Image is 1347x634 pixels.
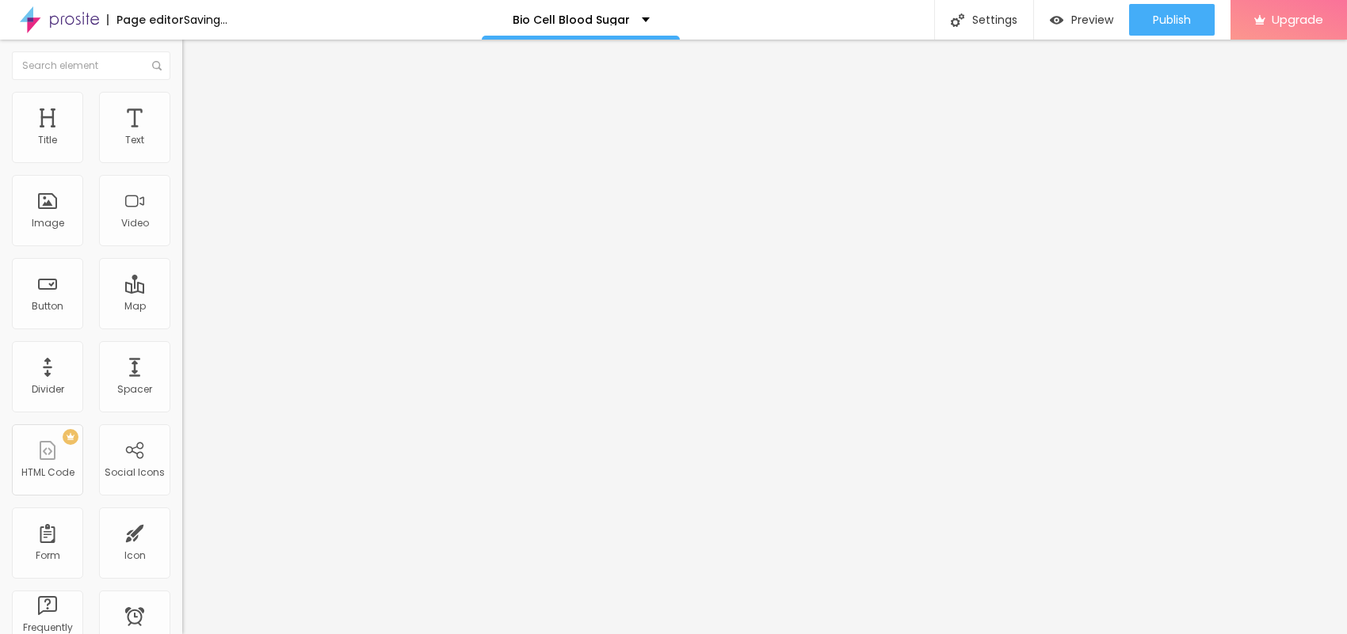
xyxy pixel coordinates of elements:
[152,61,162,70] img: Icone
[107,14,184,25] div: Page editor
[32,384,64,395] div: Divider
[124,301,146,312] div: Map
[21,467,74,478] div: HTML Code
[1071,13,1113,26] span: Preview
[105,467,165,478] div: Social Icons
[124,550,146,561] div: Icon
[125,135,144,146] div: Text
[121,218,149,229] div: Video
[117,384,152,395] div: Spacer
[12,51,170,80] input: Search element
[1272,13,1323,26] span: Upgrade
[1034,4,1129,36] button: Preview
[1153,13,1191,26] span: Publish
[1050,13,1063,27] img: view-1.svg
[38,135,57,146] div: Title
[184,14,227,25] div: Saving...
[36,550,60,561] div: Form
[182,40,1347,634] iframe: Editor
[32,218,64,229] div: Image
[32,301,63,312] div: Button
[951,13,964,27] img: Icone
[1129,4,1215,36] button: Publish
[513,14,630,25] p: Bio Cell Blood Sugar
